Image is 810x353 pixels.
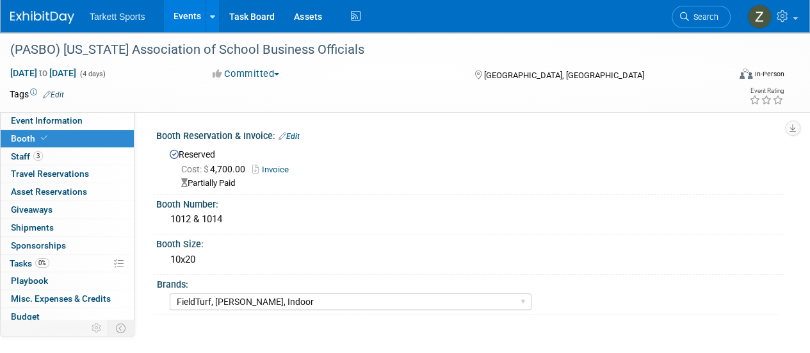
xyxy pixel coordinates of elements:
span: Search [689,12,718,22]
div: 1012 & 1014 [166,209,775,229]
a: Asset Reservations [1,183,134,201]
span: Tasks [10,258,49,268]
a: Giveaways [1,201,134,218]
div: Partially Paid [181,177,775,190]
span: Cost: $ [181,164,210,174]
span: Playbook [11,275,48,286]
a: Playbook [1,272,134,290]
div: Booth Reservation & Invoice: [156,126,784,143]
td: Tags [10,88,64,101]
a: Shipments [1,219,134,236]
a: Travel Reservations [1,165,134,183]
span: (4 days) [79,70,106,78]
a: Edit [43,90,64,99]
div: Event Rating [749,88,784,94]
span: 0% [35,258,49,268]
a: Tasks0% [1,255,134,272]
div: Reserved [166,145,775,190]
img: Format-Inperson.png [740,69,752,79]
span: Staff [11,151,43,161]
a: Sponsorships [1,237,134,254]
span: to [37,68,49,78]
span: Budget [11,311,40,322]
img: Zak Sigler [747,4,772,29]
span: Tarkett Sports [90,12,145,22]
img: ExhibitDay [10,11,74,24]
span: Booth [11,133,50,144]
span: Travel Reservations [11,168,89,179]
a: Staff3 [1,148,134,165]
span: Misc. Expenses & Credits [11,293,111,304]
i: Booth reservation complete [41,135,47,142]
span: [GEOGRAPHIC_DATA], [GEOGRAPHIC_DATA] [483,70,644,80]
span: Giveaways [11,204,53,215]
span: Shipments [11,222,54,233]
span: [DATE] [DATE] [10,67,77,79]
div: 10x20 [166,250,775,270]
span: Asset Reservations [11,186,87,197]
a: Misc. Expenses & Credits [1,290,134,308]
span: Event Information [11,115,83,126]
a: Booth [1,130,134,147]
div: Booth Size: [156,234,784,250]
div: (PASBO) [US_STATE] Association of School Business Officials [6,38,718,62]
td: Toggle Event Tabs [108,320,134,336]
button: Committed [208,67,284,81]
td: Personalize Event Tab Strip [86,320,108,336]
div: Event Format [671,67,784,86]
a: Edit [279,132,300,141]
a: Budget [1,308,134,325]
span: 3 [33,151,43,161]
div: In-Person [754,69,784,79]
a: Invoice [252,165,295,174]
div: Brands: [157,275,779,291]
a: Event Information [1,112,134,129]
a: Search [672,6,731,28]
div: Booth Number: [156,195,784,211]
span: Sponsorships [11,240,66,250]
span: 4,700.00 [181,164,250,174]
